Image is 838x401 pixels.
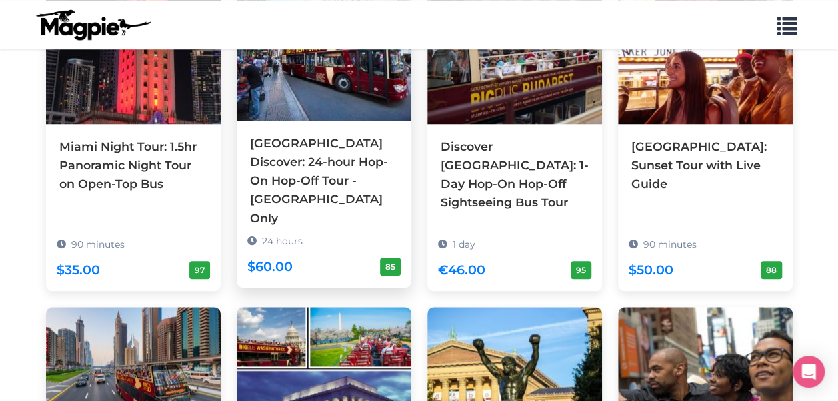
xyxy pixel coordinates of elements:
div: $35.00 [57,260,100,280]
div: $50.00 [629,260,673,280]
span: 24 hours [262,235,303,247]
div: €46.00 [438,260,485,280]
div: Discover [GEOGRAPHIC_DATA]: 1-Day Hop-On Hop-Off Sightseeing Bus Tour [441,137,589,212]
span: 90 minutes [643,238,697,250]
span: 90 minutes [71,238,125,250]
div: [GEOGRAPHIC_DATA]: Sunset Tour with Live Guide [631,137,779,193]
div: 97 [189,261,210,279]
div: 88 [761,261,782,279]
div: Miami Night Tour: 1.5hr Panoramic Night Tour on Open-Top Bus [59,137,207,193]
span: 1 day [453,238,475,250]
div: 95 [571,261,591,279]
div: 85 [380,258,401,276]
div: Open Intercom Messenger [793,356,825,388]
div: [GEOGRAPHIC_DATA] Discover: 24-hour Hop-On Hop-Off Tour - [GEOGRAPHIC_DATA] Only [250,134,398,228]
div: $60.00 [247,256,293,277]
img: logo-ab69f6fb50320c5b225c76a69d11143b.png [33,9,153,41]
